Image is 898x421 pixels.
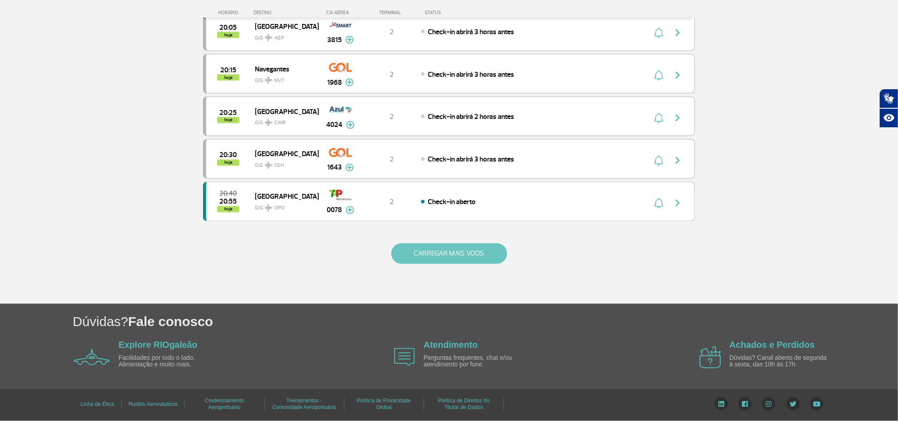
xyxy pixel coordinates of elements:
[327,205,342,216] span: 0078
[327,162,342,173] span: 1643
[394,348,415,366] img: airplane icon
[255,114,312,127] span: GIG
[390,198,394,207] span: 2
[220,152,237,158] span: 2025-09-26 20:30:00
[730,340,815,350] a: Achados e Perdidos
[217,75,239,81] span: hoje
[220,199,237,205] span: 2025-09-26 20:55:00
[220,191,237,197] span: 2025-09-26 20:40:00
[699,346,721,369] img: airplane icon
[255,191,312,202] span: [GEOGRAPHIC_DATA]
[672,70,683,81] img: seta-direita-painel-voo.svg
[363,10,420,16] div: TERMINAL
[265,77,273,84] img: destiny_airplane.svg
[220,24,237,31] span: 2025-09-26 20:05:00
[220,67,236,73] span: 2025-09-26 20:15:00
[274,119,285,127] span: CWB
[217,206,239,212] span: hoje
[265,34,273,41] img: destiny_airplane.svg
[730,355,832,369] p: Dúvidas? Canal aberto de segunda à sexta, das 10h às 17h.
[255,63,312,75] span: Navegantes
[810,397,824,411] img: YouTube
[217,32,239,38] span: hoje
[786,397,800,411] img: Twitter
[428,28,514,36] span: Check-in abrirá 3 horas antes
[714,397,728,411] img: LinkedIn
[274,162,284,170] span: CGH
[654,155,664,166] img: sino-painel-voo.svg
[255,148,312,160] span: [GEOGRAPHIC_DATA]
[654,70,664,81] img: sino-painel-voo.svg
[206,10,254,16] div: HORÁRIO
[424,355,526,369] p: Perguntas frequentes, chat e/ou atendimento por fone.
[424,340,478,350] a: Atendimento
[254,10,319,16] div: DESTINO
[879,89,898,108] button: Abrir tradutor de língua de sinais.
[274,34,284,42] span: AEP
[255,200,312,212] span: GIG
[255,157,312,170] span: GIG
[672,28,683,38] img: seta-direita-painel-voo.svg
[438,395,490,414] a: Política de Direitos do Titular de Dados
[738,397,752,411] img: Facebook
[255,106,312,117] span: [GEOGRAPHIC_DATA]
[318,10,363,16] div: CIA AÉREA
[346,121,355,129] img: mais-info-painel-voo.svg
[327,77,342,88] span: 1968
[73,313,898,331] h1: Dúvidas?
[255,72,312,85] span: GIG
[391,244,507,264] button: CARREGAR MAIS VOOS
[390,28,394,36] span: 2
[390,113,394,122] span: 2
[129,398,178,411] a: Ruídos Aeronáuticos
[428,155,514,164] span: Check-in abrirá 3 horas antes
[255,29,312,42] span: GIG
[74,350,110,366] img: airplane icon
[345,164,354,172] img: mais-info-painel-voo.svg
[390,155,394,164] span: 2
[345,36,354,44] img: mais-info-painel-voo.svg
[205,395,244,414] a: Credenciamento Aeroportuário
[220,110,237,116] span: 2025-09-26 20:25:00
[128,315,213,329] span: Fale conosco
[428,198,476,207] span: Check-in aberto
[346,206,354,214] img: mais-info-painel-voo.svg
[654,113,664,123] img: sino-painel-voo.svg
[672,155,683,166] img: seta-direita-painel-voo.svg
[273,395,336,414] a: Treinamentos - Comunidade Aeroportuária
[80,398,114,411] a: Linha de Ética
[420,10,492,16] div: STATUS
[217,160,239,166] span: hoje
[265,119,273,126] img: destiny_airplane.svg
[255,20,312,32] span: [GEOGRAPHIC_DATA]
[327,35,342,45] span: 3815
[265,205,273,212] img: destiny_airplane.svg
[672,198,683,209] img: seta-direita-painel-voo.svg
[119,340,198,350] a: Explore RIOgaleão
[390,70,394,79] span: 2
[672,113,683,123] img: seta-direita-painel-voo.svg
[217,117,239,123] span: hoje
[879,89,898,128] div: Plugin de acessibilidade da Hand Talk.
[265,162,273,169] img: destiny_airplane.svg
[274,77,285,85] span: NVT
[879,108,898,128] button: Abrir recursos assistivos.
[327,120,343,130] span: 4024
[654,28,664,38] img: sino-painel-voo.svg
[357,395,411,414] a: Política de Privacidade Global
[762,397,776,411] img: Instagram
[119,355,221,369] p: Facilidades por todo o lado. Alimentação e muito mais.
[428,70,514,79] span: Check-in abrirá 3 horas antes
[274,205,285,212] span: OPO
[428,113,514,122] span: Check-in abrirá 2 horas antes
[345,79,354,87] img: mais-info-painel-voo.svg
[654,198,664,209] img: sino-painel-voo.svg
